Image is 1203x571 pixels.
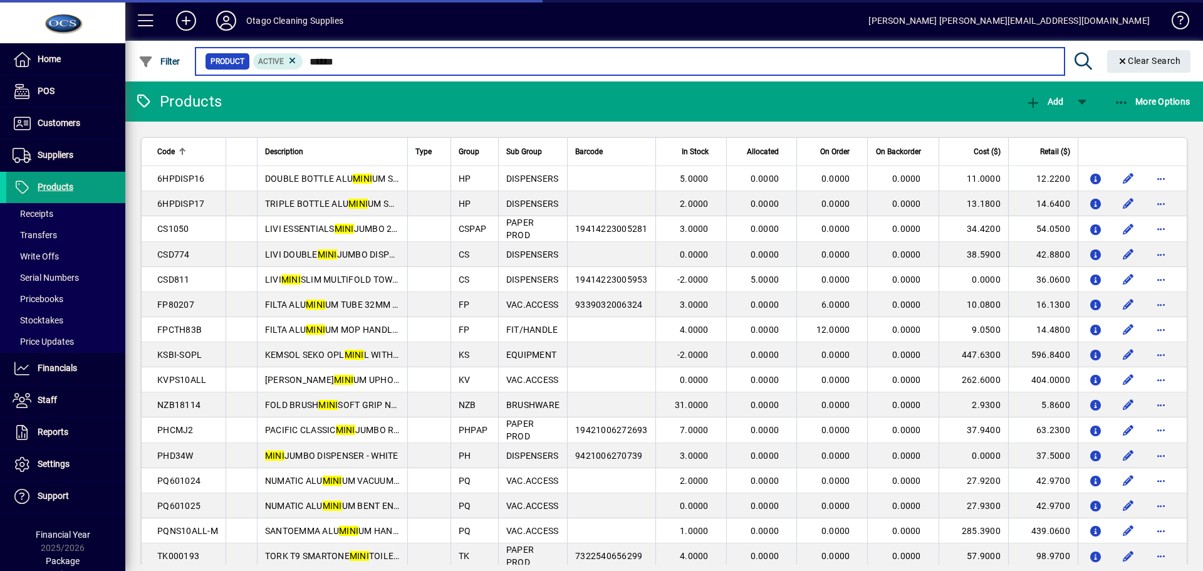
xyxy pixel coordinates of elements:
[265,476,449,486] span: NUMATIC ALU UM VACUUM WAND 32MM
[939,242,1008,267] td: 38.5900
[265,400,414,410] span: FOLD BRUSH SOFT GRIP NYLON
[664,145,720,159] div: In Stock
[38,491,69,501] span: Support
[38,150,73,160] span: Suppliers
[6,331,125,352] a: Price Updates
[939,267,1008,292] td: 0.0000
[265,145,303,159] span: Description
[892,300,921,310] span: 0.0000
[265,224,470,234] span: LIVI ESSENTIALS JUMBO 2PLY TOILET TISSUE
[459,325,470,335] span: FP
[6,385,125,416] a: Staff
[323,501,342,511] em: MINI
[816,325,850,335] span: 12.0000
[892,551,921,561] span: 0.0000
[211,55,244,68] span: Product
[246,11,343,31] div: Otago Cleaning Supplies
[1008,242,1078,267] td: 42.8800
[138,56,180,66] span: Filter
[892,476,921,486] span: 0.0000
[1118,219,1138,239] button: Edit
[6,246,125,267] a: Write Offs
[258,57,284,66] span: Active
[1008,191,1078,216] td: 14.6400
[1008,216,1078,242] td: 54.0500
[575,551,642,561] span: 7322540656299
[892,501,921,511] span: 0.0000
[1008,392,1078,417] td: 5.8600
[1023,90,1066,113] button: Add
[6,288,125,310] a: Pricebooks
[38,395,57,405] span: Staff
[751,551,779,561] span: 0.0000
[939,493,1008,518] td: 27.9300
[506,375,559,385] span: VAC.ACCESS
[6,203,125,224] a: Receipts
[345,350,364,360] em: MINI
[1118,420,1138,440] button: Edit
[253,53,303,70] mat-chip: Activation Status: Active
[1151,320,1171,340] button: More options
[751,425,779,435] span: 0.0000
[1162,3,1187,43] a: Knowledge Base
[265,199,410,209] span: TRIPLE BOTTLE ALU UM SHELF
[747,145,779,159] span: Allocated
[1008,468,1078,493] td: 42.9700
[821,375,850,385] span: 0.0000
[459,249,470,259] span: CS
[38,182,73,192] span: Products
[38,363,77,373] span: Financials
[135,92,222,112] div: Products
[38,86,55,96] span: POS
[157,526,218,536] span: PQNS10ALL-M
[575,451,642,461] span: 9421006270739
[459,199,471,209] span: HP
[459,476,471,486] span: PQ
[6,310,125,331] a: Stocktakes
[680,551,709,561] span: 4.0000
[1151,446,1171,466] button: More options
[939,443,1008,468] td: 0.0000
[206,9,246,32] button: Profile
[939,543,1008,569] td: 57.9000
[6,449,125,480] a: Settings
[892,275,921,285] span: 0.0000
[1151,496,1171,516] button: More options
[575,145,603,159] span: Barcode
[13,294,63,304] span: Pricebooks
[1118,496,1138,516] button: Edit
[1008,317,1078,342] td: 14.4800
[323,476,342,486] em: MINI
[1151,471,1171,491] button: More options
[1151,521,1171,541] button: More options
[157,325,202,335] span: FPCTH83B
[459,224,486,234] span: CSPAP
[506,275,559,285] span: DISPENSERS
[1118,169,1138,189] button: Edit
[892,174,921,184] span: 0.0000
[821,451,850,461] span: 0.0000
[36,530,90,540] span: Financial Year
[892,199,921,209] span: 0.0000
[821,400,850,410] span: 0.0000
[506,526,559,536] span: VAC.ACCESS
[281,275,301,285] em: MINI
[157,145,218,159] div: Code
[751,199,779,209] span: 0.0000
[334,375,353,385] em: MINI
[1151,219,1171,239] button: More options
[1118,320,1138,340] button: Edit
[1008,493,1078,518] td: 42.9700
[506,217,534,240] span: PAPER PROD
[939,417,1008,443] td: 37.9400
[939,317,1008,342] td: 9.0500
[318,400,338,410] em: MINI
[1008,443,1078,468] td: 37.5000
[939,216,1008,242] td: 34.4200
[135,50,184,73] button: Filter
[1008,166,1078,191] td: 12.2200
[459,501,471,511] span: PQ
[506,501,559,511] span: VAC.ACCESS
[939,518,1008,543] td: 285.3900
[1118,471,1138,491] button: Edit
